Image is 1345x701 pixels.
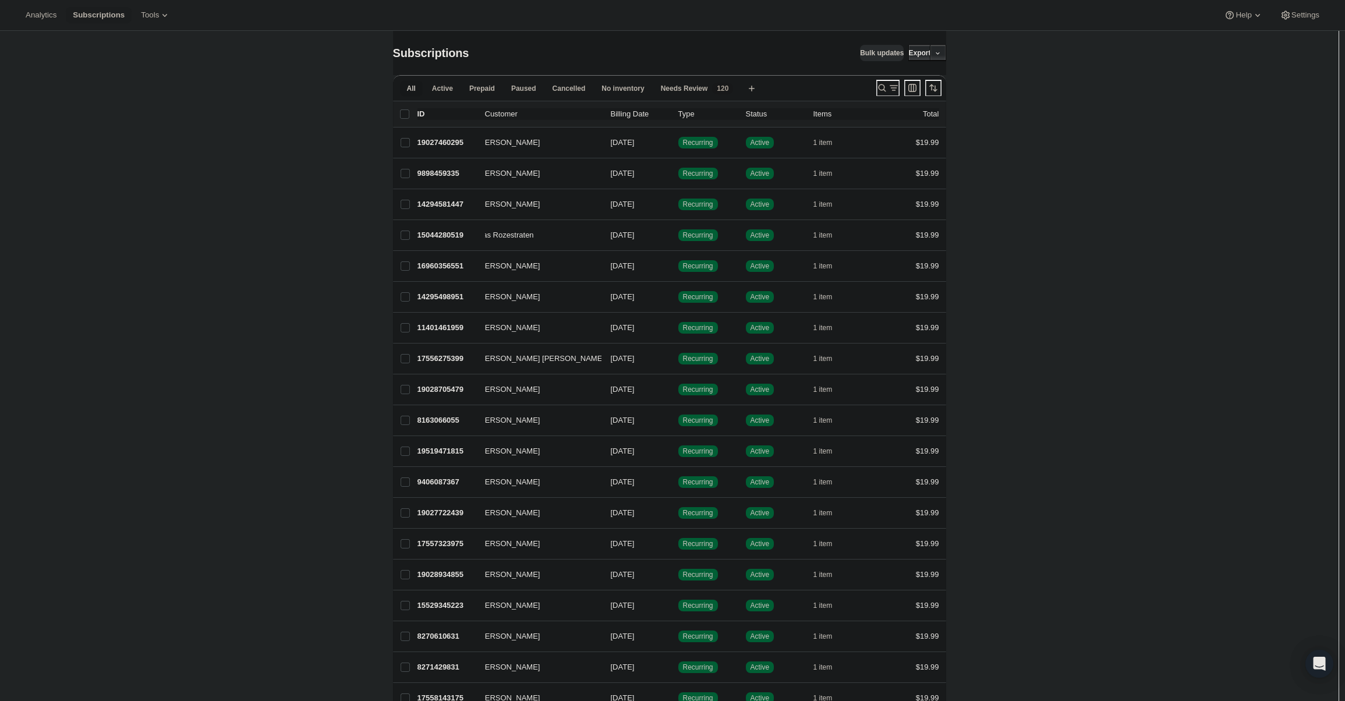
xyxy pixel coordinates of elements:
button: 1 item [813,659,845,675]
span: [PERSON_NAME] [478,631,540,642]
span: Recurring [683,570,713,579]
span: $19.99 [916,292,939,301]
button: 1 item [813,350,845,367]
span: Bas Rozestraten [478,229,534,241]
button: 1 item [813,227,845,243]
span: Tools [141,10,159,20]
span: Help [1236,10,1251,20]
span: Recurring [683,539,713,548]
span: No inventory [601,84,644,93]
button: 1 item [813,597,845,614]
span: $19.99 [916,200,939,208]
span: Recurring [683,200,713,209]
span: [PERSON_NAME] [478,445,540,457]
span: [DATE] [611,292,635,301]
span: $19.99 [916,601,939,610]
span: [DATE] [611,261,635,270]
span: Recurring [683,261,713,271]
span: [PERSON_NAME] [478,291,540,303]
span: Active [751,570,770,579]
button: [PERSON_NAME] [478,442,594,461]
button: [PERSON_NAME] [478,257,594,275]
p: Billing Date [611,108,669,120]
button: [PERSON_NAME] [478,164,594,183]
span: [DATE] [611,477,635,486]
p: 17557323975 [417,538,476,550]
span: Recurring [683,416,713,425]
p: 8163066055 [417,415,476,426]
span: [DATE] [611,200,635,208]
span: 1 item [813,261,833,271]
button: [PERSON_NAME] [478,658,594,677]
div: 17556275399[PERSON_NAME] [PERSON_NAME][DATE]SuccessRecurringSuccessActive1 item$19.99 [417,350,939,367]
span: $19.99 [916,539,939,548]
span: Active [751,508,770,518]
span: $19.99 [916,416,939,424]
button: Create new view [742,80,761,97]
span: 1 item [813,477,833,487]
span: Active [751,601,770,610]
span: Active [751,231,770,240]
span: Paused [511,84,536,93]
span: Export [908,48,930,58]
p: 14295498951 [417,291,476,303]
button: [PERSON_NAME] [478,411,594,430]
span: Settings [1291,10,1319,20]
div: 9406087367[PERSON_NAME][DATE]SuccessRecurringSuccessActive1 item$19.99 [417,474,939,490]
button: [PERSON_NAME] [478,318,594,337]
span: Active [751,663,770,672]
span: [DATE] [611,169,635,178]
div: 16960356551[PERSON_NAME][DATE]SuccessRecurringSuccessActive1 item$19.99 [417,258,939,274]
span: Active [751,138,770,147]
button: [PERSON_NAME] [478,627,594,646]
button: [PERSON_NAME] [PERSON_NAME] [478,349,594,368]
span: 1 item [813,169,833,178]
p: 15044280519 [417,229,476,241]
span: Recurring [683,292,713,302]
span: Cancelled [553,84,586,93]
button: Sort the results [925,80,941,96]
span: $19.99 [916,570,939,579]
span: Recurring [683,632,713,641]
span: $19.99 [916,323,939,332]
button: [PERSON_NAME] [478,380,594,399]
p: 9898459335 [417,168,476,179]
button: 1 item [813,196,845,213]
p: 17556275399 [417,353,476,364]
span: [DATE] [611,508,635,517]
div: 15529345223[PERSON_NAME][DATE]SuccessRecurringSuccessActive1 item$19.99 [417,597,939,614]
span: Active [751,385,770,394]
div: 19519471815[PERSON_NAME][DATE]SuccessRecurringSuccessActive1 item$19.99 [417,443,939,459]
span: Recurring [683,508,713,518]
div: 14294581447[PERSON_NAME][DATE]SuccessRecurringSuccessActive1 item$19.99 [417,196,939,213]
button: 1 item [813,320,845,336]
span: Active [751,323,770,332]
span: $19.99 [916,477,939,486]
span: $19.99 [916,231,939,239]
div: 17557323975[PERSON_NAME][DATE]SuccessRecurringSuccessActive1 item$19.99 [417,536,939,552]
span: [DATE] [611,231,635,239]
span: Active [432,84,453,93]
p: 19519471815 [417,445,476,457]
span: Active [751,169,770,178]
button: Settings [1273,7,1326,23]
span: $19.99 [916,508,939,517]
div: Items [813,108,872,120]
span: Active [751,261,770,271]
span: Recurring [683,169,713,178]
span: [PERSON_NAME] [478,569,540,580]
p: 19027722439 [417,507,476,519]
div: IDCustomerBilling DateTypeStatusItemsTotal [417,108,939,120]
span: [PERSON_NAME] [478,661,540,673]
span: Active [751,447,770,456]
span: [DATE] [611,385,635,394]
span: [PERSON_NAME] [478,322,540,334]
button: [PERSON_NAME] [478,133,594,152]
p: 16960356551 [417,260,476,272]
p: 19028934855 [417,569,476,580]
button: 1 item [813,381,845,398]
span: Recurring [683,323,713,332]
span: 1 item [813,354,833,363]
p: 9406087367 [417,476,476,488]
span: $19.99 [916,138,939,147]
